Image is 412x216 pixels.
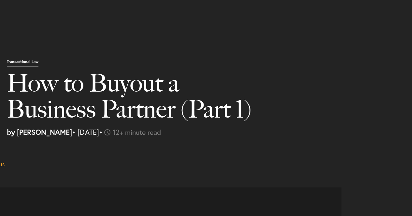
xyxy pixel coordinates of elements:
[7,60,38,67] p: Transactional Law
[112,127,161,137] span: 12+ minute read
[99,127,102,137] span: •
[7,127,72,137] strong: by [PERSON_NAME]
[104,129,110,135] img: icon-time-light.svg
[7,70,264,129] h1: How to Buyout a Business Partner (Part 1)
[7,129,375,136] p: • [DATE]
